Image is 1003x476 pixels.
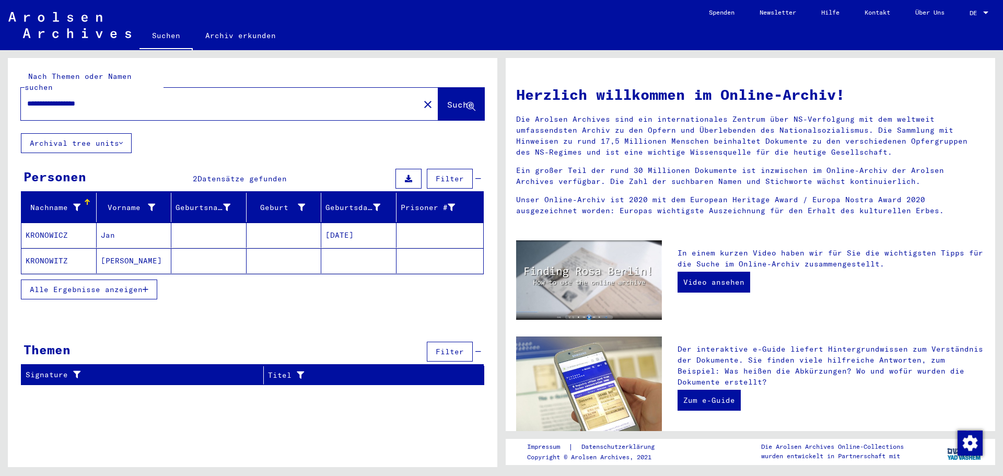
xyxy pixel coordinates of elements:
[945,438,984,465] img: yv_logo.png
[21,133,132,153] button: Archival tree units
[97,193,172,222] mat-header-cell: Vorname
[678,248,985,270] p: In einem kurzen Video haben wir für Sie die wichtigsten Tipps für die Suche im Online-Archiv zusa...
[422,98,434,111] mat-icon: close
[516,336,662,434] img: eguide.jpg
[678,272,750,293] a: Video ansehen
[678,344,985,388] p: Der interaktive e-Guide liefert Hintergrundwissen zum Verständnis der Dokumente. Sie finden viele...
[958,431,983,456] img: Zustimmung ändern
[8,12,131,38] img: Arolsen_neg.svg
[527,442,568,452] a: Impressum
[24,167,86,186] div: Personen
[516,240,662,320] img: video.jpg
[193,174,197,183] span: 2
[197,174,287,183] span: Datensätze gefunden
[761,442,904,451] p: Die Arolsen Archives Online-Collections
[21,223,97,248] mat-cell: KRONOWICZ
[678,390,741,411] a: Zum e-Guide
[26,199,96,216] div: Nachname
[761,451,904,461] p: wurden entwickelt in Partnerschaft mit
[251,202,306,213] div: Geburt‏
[97,223,172,248] mat-cell: Jan
[21,280,157,299] button: Alle Ergebnisse anzeigen
[516,84,985,106] h1: Herzlich willkommen im Online-Archiv!
[21,248,97,273] mat-cell: KRONOWITZ
[401,199,471,216] div: Prisoner #
[436,347,464,356] span: Filter
[417,94,438,114] button: Clear
[97,248,172,273] mat-cell: [PERSON_NAME]
[527,452,667,462] p: Copyright © Arolsen Archives, 2021
[171,193,247,222] mat-header-cell: Geburtsname
[176,199,246,216] div: Geburtsname
[325,202,380,213] div: Geburtsdatum
[247,193,322,222] mat-header-cell: Geburt‏
[401,202,456,213] div: Prisoner #
[396,193,484,222] mat-header-cell: Prisoner #
[527,442,667,452] div: |
[101,199,171,216] div: Vorname
[573,442,667,452] a: Datenschutzerklärung
[427,342,473,362] button: Filter
[101,202,156,213] div: Vorname
[436,174,464,183] span: Filter
[26,202,80,213] div: Nachname
[193,23,288,48] a: Archiv erkunden
[268,370,458,381] div: Titel
[516,165,985,187] p: Ein großer Teil der rund 30 Millionen Dokumente ist inzwischen im Online-Archiv der Arolsen Archi...
[325,199,396,216] div: Geburtsdatum
[26,367,263,384] div: Signature
[970,9,981,17] span: DE
[30,285,143,294] span: Alle Ergebnisse anzeigen
[447,99,473,110] span: Suche
[321,193,396,222] mat-header-cell: Geburtsdatum
[516,114,985,158] p: Die Arolsen Archives sind ein internationales Zentrum über NS-Verfolgung mit dem weltweit umfasse...
[268,367,471,384] div: Titel
[25,72,132,92] mat-label: Nach Themen oder Namen suchen
[26,369,250,380] div: Signature
[176,202,230,213] div: Geburtsname
[251,199,321,216] div: Geburt‏
[438,88,484,120] button: Suche
[321,223,396,248] mat-cell: [DATE]
[516,194,985,216] p: Unser Online-Archiv ist 2020 mit dem European Heritage Award / Europa Nostra Award 2020 ausgezeic...
[139,23,193,50] a: Suchen
[21,193,97,222] mat-header-cell: Nachname
[427,169,473,189] button: Filter
[24,340,71,359] div: Themen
